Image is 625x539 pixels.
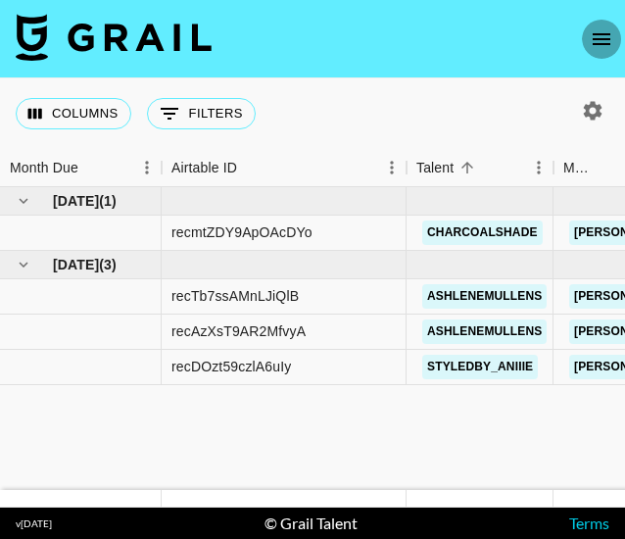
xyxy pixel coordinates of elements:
[237,154,264,181] button: Sort
[563,149,595,187] div: Manager
[10,149,78,187] div: Month Due
[171,222,312,242] div: recmtZDY9ApOAcDYo
[422,284,547,309] a: ashlenemullens
[171,286,299,306] div: recTb7ssAMnLJiQlB
[582,20,621,59] button: open drawer
[78,154,106,181] button: Sort
[407,149,553,187] div: Talent
[99,191,117,211] span: ( 1 )
[454,154,481,181] button: Sort
[16,517,52,530] div: v [DATE]
[16,98,131,129] button: Select columns
[171,149,237,187] div: Airtable ID
[171,357,291,376] div: recDOzt59czlA6uIy
[264,514,358,533] div: © Grail Talent
[147,98,256,129] button: Show filters
[377,153,407,182] button: Menu
[422,355,538,379] a: styledby_aniiie
[53,255,99,274] span: [DATE]
[10,187,37,215] button: hide children
[162,149,407,187] div: Airtable ID
[422,319,547,344] a: ashlenemullens
[416,149,454,187] div: Talent
[422,220,543,245] a: charcoalshade
[171,321,306,341] div: recAzXsT9AR2MfvyA
[569,514,609,532] a: Terms
[595,154,622,181] button: Sort
[16,14,212,61] img: Grail Talent
[99,255,117,274] span: ( 3 )
[10,251,37,278] button: hide children
[132,153,162,182] button: Menu
[53,191,99,211] span: [DATE]
[524,153,553,182] button: Menu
